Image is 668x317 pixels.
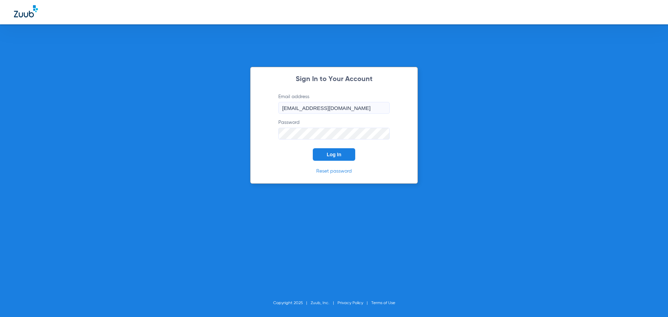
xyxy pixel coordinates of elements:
[313,148,355,161] button: Log In
[311,300,337,307] li: Zuub, Inc.
[278,93,390,114] label: Email address
[278,128,390,140] input: Password
[14,5,38,17] img: Zuub Logo
[371,301,395,305] a: Terms of Use
[268,76,400,83] h2: Sign In to Your Account
[327,152,341,157] span: Log In
[337,301,363,305] a: Privacy Policy
[278,102,390,114] input: Email address
[316,169,352,174] a: Reset password
[273,300,311,307] li: Copyright 2025
[278,119,390,140] label: Password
